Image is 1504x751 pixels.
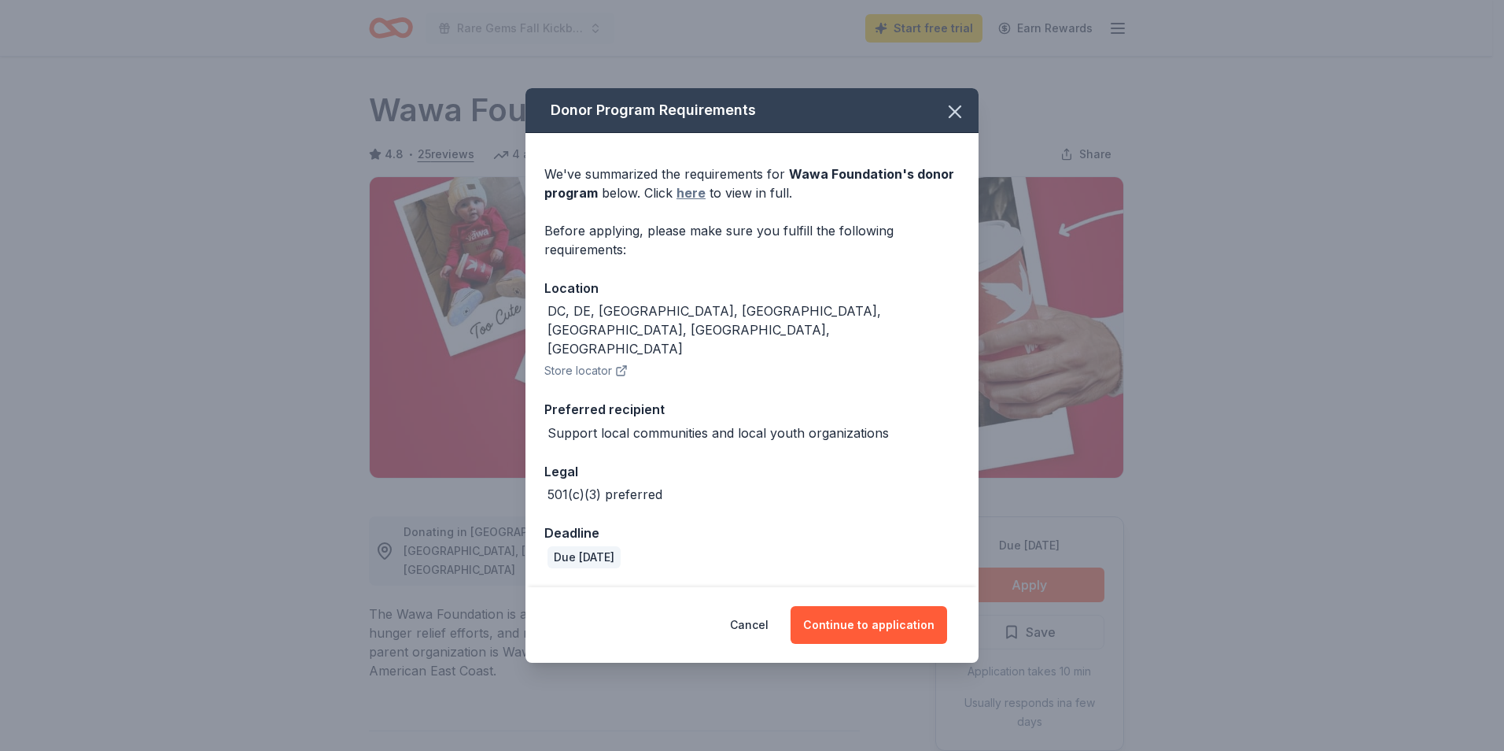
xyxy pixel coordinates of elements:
[547,302,960,358] div: DC, DE, [GEOGRAPHIC_DATA], [GEOGRAPHIC_DATA], [GEOGRAPHIC_DATA], [GEOGRAPHIC_DATA], [GEOGRAPHIC_D...
[547,485,662,504] div: 501(c)(3) preferred
[544,361,628,380] button: Store locator
[676,183,706,202] a: here
[544,461,960,482] div: Legal
[544,165,960,202] div: We've summarized the requirements for below. Click to view in full.
[547,546,621,568] div: Due [DATE]
[547,424,889,442] div: Support local communities and local youth organizations
[544,399,960,420] div: Preferred recipient
[544,523,960,543] div: Deadline
[730,606,769,644] button: Cancel
[544,221,960,259] div: Before applying, please make sure you fulfill the following requirements:
[525,88,979,133] div: Donor Program Requirements
[544,278,960,298] div: Location
[791,606,947,644] button: Continue to application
